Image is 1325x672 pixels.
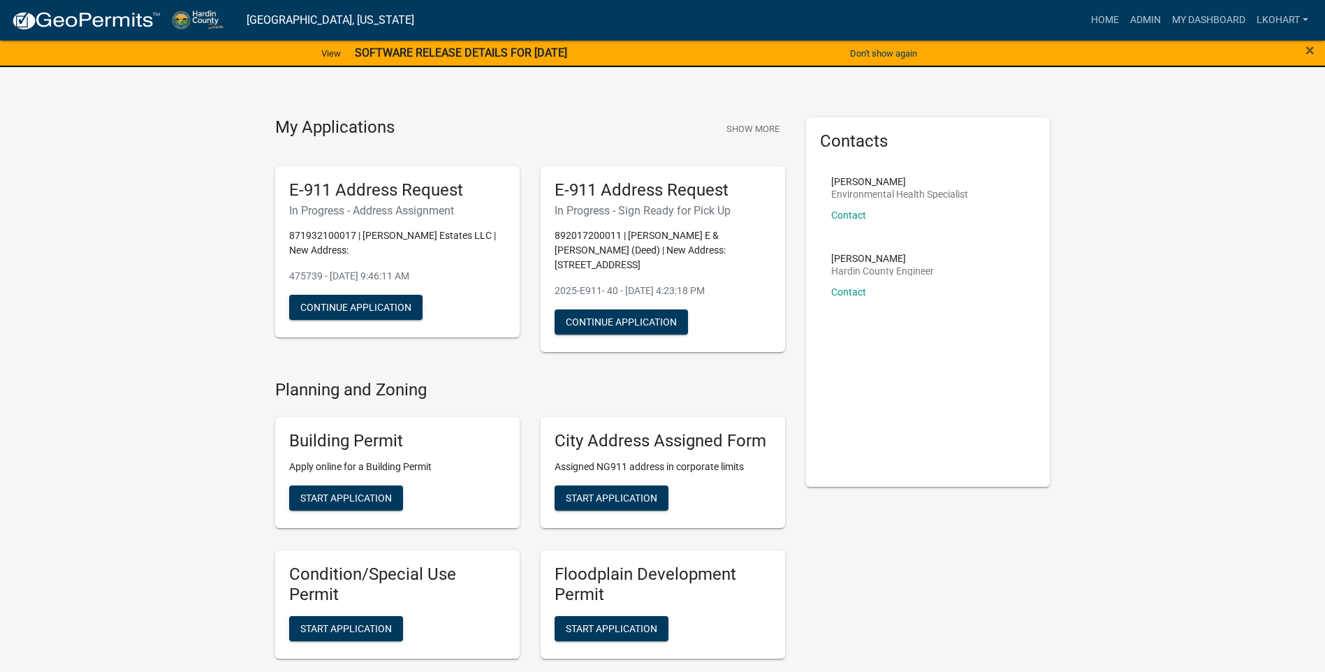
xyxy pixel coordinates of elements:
[289,180,506,200] h5: E-911 Address Request
[555,284,771,298] p: 2025-E911- 40 - [DATE] 4:23:18 PM
[289,564,506,605] h5: Condition/Special Use Permit
[289,616,403,641] button: Start Application
[555,180,771,200] h5: E-911 Address Request
[1166,7,1251,34] a: My Dashboard
[1305,42,1315,59] button: Close
[355,46,567,59] strong: SOFTWARE RELEASE DETAILS FOR [DATE]
[555,616,668,641] button: Start Application
[555,485,668,511] button: Start Application
[831,210,866,221] a: Contact
[247,8,414,32] a: [GEOGRAPHIC_DATA], [US_STATE]
[820,131,1037,152] h5: Contacts
[831,177,968,187] p: [PERSON_NAME]
[555,460,771,474] p: Assigned NG911 address in corporate limits
[831,286,866,298] a: Contact
[1305,41,1315,60] span: ×
[275,380,785,400] h4: Planning and Zoning
[566,622,657,634] span: Start Application
[831,189,968,199] p: Environmental Health Specialist
[1251,7,1314,34] a: lkohart
[289,460,506,474] p: Apply online for a Building Permit
[275,117,395,138] h4: My Applications
[172,10,235,29] img: Hardin County, Iowa
[1085,7,1125,34] a: Home
[555,431,771,451] h5: City Address Assigned Form
[831,266,934,276] p: Hardin County Engineer
[555,228,771,272] p: 892017200011 | [PERSON_NAME] E & [PERSON_NAME] (Deed) | New Address: [STREET_ADDRESS]
[316,42,346,65] a: View
[300,492,392,504] span: Start Application
[721,117,785,140] button: Show More
[555,204,771,217] h6: In Progress - Sign Ready for Pick Up
[831,254,934,263] p: [PERSON_NAME]
[289,431,506,451] h5: Building Permit
[844,42,923,65] button: Don't show again
[289,204,506,217] h6: In Progress - Address Assignment
[289,485,403,511] button: Start Application
[300,622,392,634] span: Start Application
[289,228,506,258] p: 871932100017 | [PERSON_NAME] Estates LLC | New Address:
[1125,7,1166,34] a: Admin
[555,564,771,605] h5: Floodplain Development Permit
[289,295,423,320] button: Continue Application
[555,309,688,335] button: Continue Application
[289,269,506,284] p: 475739 - [DATE] 9:46:11 AM
[566,492,657,504] span: Start Application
